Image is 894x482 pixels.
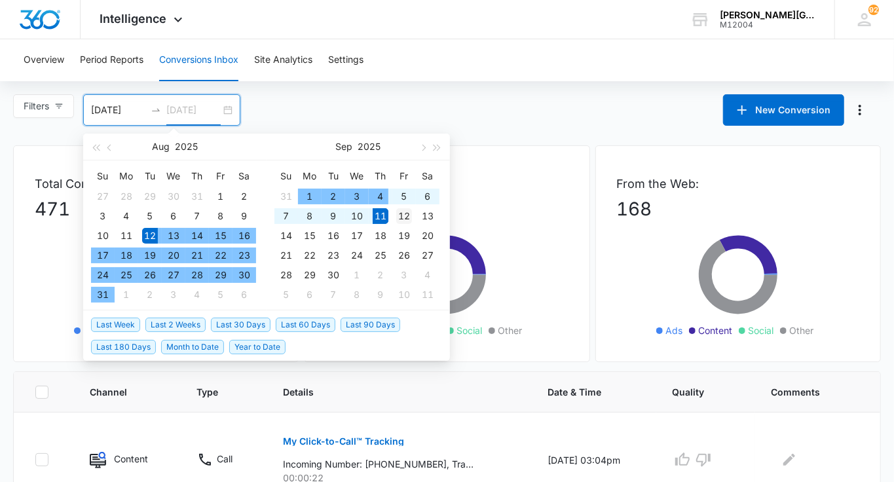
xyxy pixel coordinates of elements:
button: Conversions Inbox [159,39,238,81]
span: Last 2 Weeks [145,318,206,332]
td: 2025-10-09 [369,285,392,305]
td: 2025-08-18 [115,246,138,265]
span: Last 30 Days [211,318,270,332]
div: 25 [119,267,134,283]
td: 2025-08-15 [209,226,233,246]
td: 2025-08-28 [185,265,209,285]
div: 27 [95,189,111,204]
span: Intelligence [100,12,167,26]
td: 2025-09-01 [115,285,138,305]
div: 4 [420,267,436,283]
div: notifications count [868,5,879,15]
td: 2025-09-15 [298,226,322,246]
span: Month to Date [161,340,224,354]
div: 15 [213,228,229,244]
div: 29 [142,189,158,204]
div: 26 [142,267,158,283]
div: 5 [278,287,294,303]
th: Th [185,166,209,187]
div: 29 [302,267,318,283]
div: 28 [189,267,205,283]
td: 2025-09-21 [274,246,298,265]
button: Manage Numbers [849,100,870,120]
p: Call [217,452,233,466]
div: 30 [166,189,181,204]
td: 2025-09-25 [369,246,392,265]
div: 30 [326,267,341,283]
td: 2025-09-18 [369,226,392,246]
p: Content [114,452,148,466]
button: 2025 [175,134,198,160]
td: 2025-08-04 [115,206,138,226]
span: Filters [24,99,49,113]
td: 2025-09-09 [322,206,345,226]
td: 2025-08-26 [138,265,162,285]
td: 2025-08-16 [233,226,256,246]
span: Channel [90,385,147,399]
div: 17 [95,248,111,263]
div: 8 [213,208,229,224]
div: 12 [396,208,412,224]
p: Total Conversions: [35,175,277,193]
div: 7 [278,208,294,224]
td: 2025-10-03 [392,265,416,285]
div: 4 [189,287,205,303]
td: 2025-09-28 [274,265,298,285]
span: Date & Time [548,385,622,399]
td: 2025-08-24 [91,265,115,285]
td: 2025-10-01 [345,265,369,285]
div: 11 [373,208,388,224]
th: Tu [138,166,162,187]
div: 6 [166,208,181,224]
span: Last 90 Days [341,318,400,332]
th: Su [91,166,115,187]
div: account id [720,20,815,29]
td: 2025-10-07 [322,285,345,305]
input: End date [166,103,221,117]
td: 2025-09-29 [298,265,322,285]
div: 5 [213,287,229,303]
input: Start date [91,103,145,117]
div: 8 [302,208,318,224]
span: swap-right [151,105,161,115]
td: 2025-08-01 [209,187,233,206]
span: Comments [771,385,840,399]
div: 1 [349,267,365,283]
td: 2025-09-30 [322,265,345,285]
td: 2025-09-04 [369,187,392,206]
td: 2025-09-13 [416,206,439,226]
td: 2025-09-19 [392,226,416,246]
div: 2 [142,287,158,303]
td: 2025-07-30 [162,187,185,206]
td: 2025-08-06 [162,206,185,226]
div: 30 [236,267,252,283]
td: 2025-08-10 [91,226,115,246]
div: 16 [326,228,341,244]
td: 2025-09-20 [416,226,439,246]
td: 2025-08-31 [274,187,298,206]
span: to [151,105,161,115]
div: 24 [349,248,365,263]
td: 2025-09-16 [322,226,345,246]
span: Social [456,324,482,337]
button: 2025 [358,134,381,160]
div: 6 [236,287,252,303]
td: 2025-09-27 [416,246,439,265]
button: Overview [24,39,64,81]
td: 2025-08-07 [185,206,209,226]
td: 2025-08-17 [91,246,115,265]
td: 2025-09-26 [392,246,416,265]
div: 6 [420,189,436,204]
td: 2025-08-12 [138,226,162,246]
span: Social [748,324,773,337]
span: Content [698,324,732,337]
div: 4 [119,208,134,224]
td: 2025-08-22 [209,246,233,265]
button: Period Reports [80,39,143,81]
div: 8 [349,287,365,303]
td: 2025-09-06 [416,187,439,206]
td: 2025-09-06 [233,285,256,305]
div: 3 [396,267,412,283]
td: 2025-10-04 [416,265,439,285]
td: 2025-09-03 [162,285,185,305]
